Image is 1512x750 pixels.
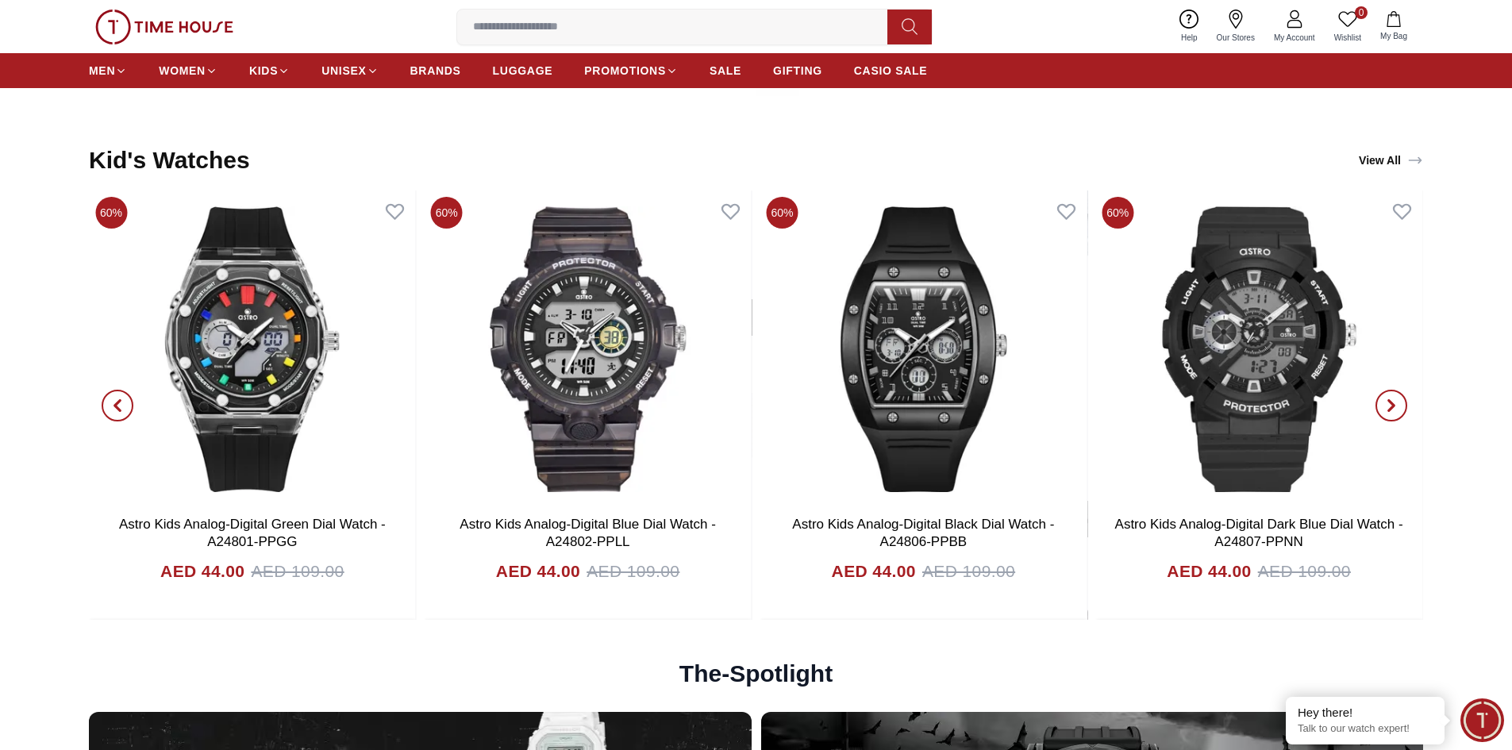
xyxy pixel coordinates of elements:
[159,56,217,85] a: WOMEN
[1460,698,1504,742] div: Chat Widget
[679,660,833,688] h2: The-Spotlight
[710,63,741,79] span: SALE
[159,63,206,79] span: WOMEN
[587,559,679,584] span: AED 109.00
[854,56,928,85] a: CASIO SALE
[1298,722,1433,736] p: Talk to our watch expert!
[1172,6,1207,47] a: Help
[493,56,553,85] a: LUGGAGE
[1374,30,1414,42] span: My Bag
[710,56,741,85] a: SALE
[460,517,716,549] a: Astro Kids Analog-Digital Blue Dial Watch - A24802-PPLL
[249,56,290,85] a: KIDS
[425,190,752,508] img: Astro Kids Analog-Digital Blue Dial Watch - A24802-PPLL
[832,559,916,584] h4: AED 44.00
[95,10,233,44] img: ...
[1298,705,1433,721] div: Hey there!
[1095,190,1422,508] img: Astro Kids Analog-Digital Dark Blue Dial Watch - A24807-PPNN
[1268,32,1322,44] span: My Account
[767,197,798,229] span: 60%
[1355,6,1368,19] span: 0
[1175,32,1204,44] span: Help
[1102,197,1133,229] span: 60%
[773,63,822,79] span: GIFTING
[1167,559,1251,584] h4: AED 44.00
[760,190,1087,508] img: Astro Kids Analog-Digital Black Dial Watch - A24806-PPBB
[89,146,250,175] h2: Kid's Watches
[89,190,416,508] img: Astro Kids Analog-Digital Green Dial Watch - A24801-PPGG
[584,63,666,79] span: PROMOTIONS
[854,63,928,79] span: CASIO SALE
[493,63,553,79] span: LUGGAGE
[773,56,822,85] a: GIFTING
[321,63,366,79] span: UNISEX
[496,559,580,584] h4: AED 44.00
[1356,149,1426,171] a: View All
[410,56,461,85] a: BRANDS
[119,517,386,549] a: Astro Kids Analog-Digital Green Dial Watch - A24801-PPGG
[1210,32,1261,44] span: Our Stores
[321,56,378,85] a: UNISEX
[1115,517,1403,549] a: Astro Kids Analog-Digital Dark Blue Dial Watch - A24807-PPNN
[410,63,461,79] span: BRANDS
[89,56,127,85] a: MEN
[1328,32,1368,44] span: Wishlist
[792,517,1054,549] a: Astro Kids Analog-Digital Black Dial Watch - A24806-PPBB
[1371,8,1417,45] button: My Bag
[1258,559,1351,584] span: AED 109.00
[922,559,1015,584] span: AED 109.00
[251,559,344,584] span: AED 109.00
[160,559,244,584] h4: AED 44.00
[249,63,278,79] span: KIDS
[584,56,678,85] a: PROMOTIONS
[431,197,463,229] span: 60%
[1325,6,1371,47] a: 0Wishlist
[1207,6,1264,47] a: Our Stores
[89,63,115,79] span: MEN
